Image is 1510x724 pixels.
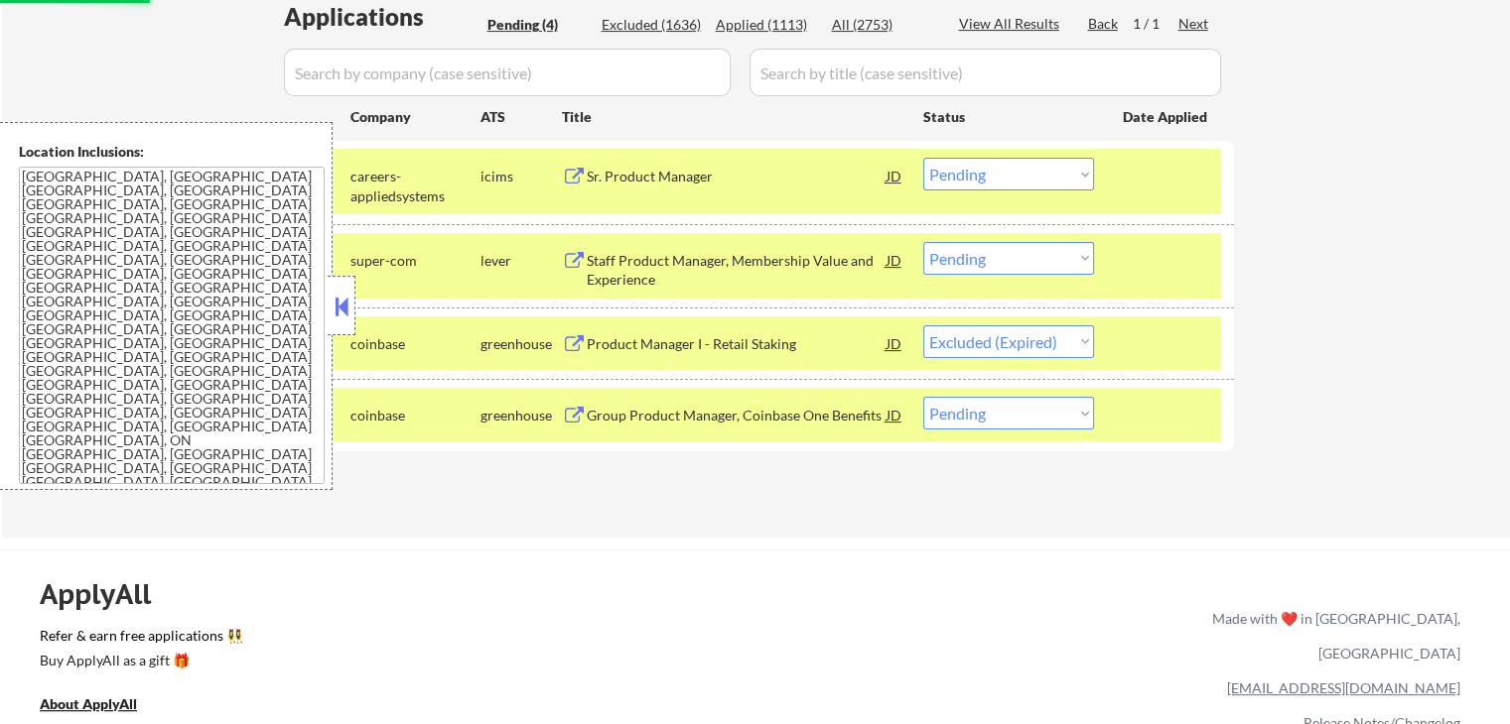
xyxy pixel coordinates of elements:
input: Search by title (case sensitive) [750,49,1221,96]
a: Refer & earn free applications 👯‍♀️ [40,629,797,650]
a: [EMAIL_ADDRESS][DOMAIN_NAME] [1227,679,1460,696]
div: All (2753) [832,15,931,35]
div: coinbase [350,334,480,354]
div: 1 / 1 [1133,14,1178,34]
div: icims [480,167,562,186]
div: Applied (1113) [716,15,815,35]
div: Next [1178,14,1210,34]
div: careers-appliedsystems [350,167,480,205]
div: Applications [284,5,480,29]
div: View All Results [959,14,1065,34]
div: Sr. Product Manager [587,167,887,186]
div: Company [350,107,480,127]
a: Buy ApplyAll as a gift 🎁 [40,650,238,674]
div: Status [923,98,1094,134]
div: greenhouse [480,406,562,425]
div: JD [885,158,904,193]
div: Title [562,107,904,127]
u: About ApplyAll [40,695,137,712]
div: lever [480,251,562,271]
div: Excluded (1636) [602,15,701,35]
div: coinbase [350,406,480,425]
div: Group Product Manager, Coinbase One Benefits [587,406,887,425]
div: super-com [350,251,480,271]
input: Search by company (case sensitive) [284,49,731,96]
div: ApplyAll [40,577,174,611]
div: Product Manager I - Retail Staking [587,334,887,354]
div: JD [885,242,904,278]
div: Back [1088,14,1120,34]
div: Staff Product Manager, Membership Value and Experience [587,251,887,290]
div: Pending (4) [487,15,587,35]
div: ATS [480,107,562,127]
div: Location Inclusions: [19,142,325,162]
div: Made with ❤️ in [GEOGRAPHIC_DATA], [GEOGRAPHIC_DATA] [1204,601,1460,670]
div: JD [885,397,904,432]
div: Buy ApplyAll as a gift 🎁 [40,654,238,667]
a: About ApplyAll [40,693,165,718]
div: JD [885,325,904,361]
div: greenhouse [480,334,562,354]
div: Date Applied [1123,107,1210,127]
